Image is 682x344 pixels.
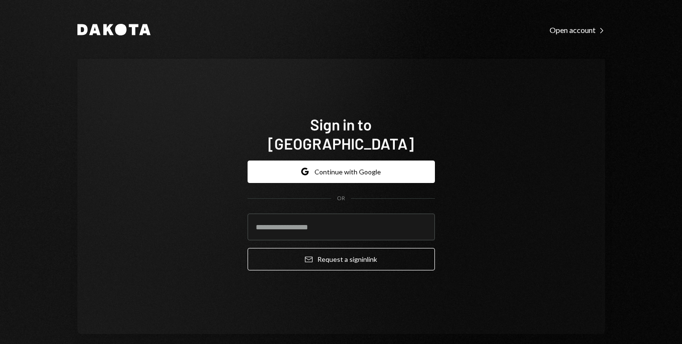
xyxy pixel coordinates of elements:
button: Request a signinlink [248,248,435,270]
button: Continue with Google [248,161,435,183]
a: Open account [550,24,605,35]
h1: Sign in to [GEOGRAPHIC_DATA] [248,115,435,153]
div: OR [337,194,345,203]
div: Open account [550,25,605,35]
